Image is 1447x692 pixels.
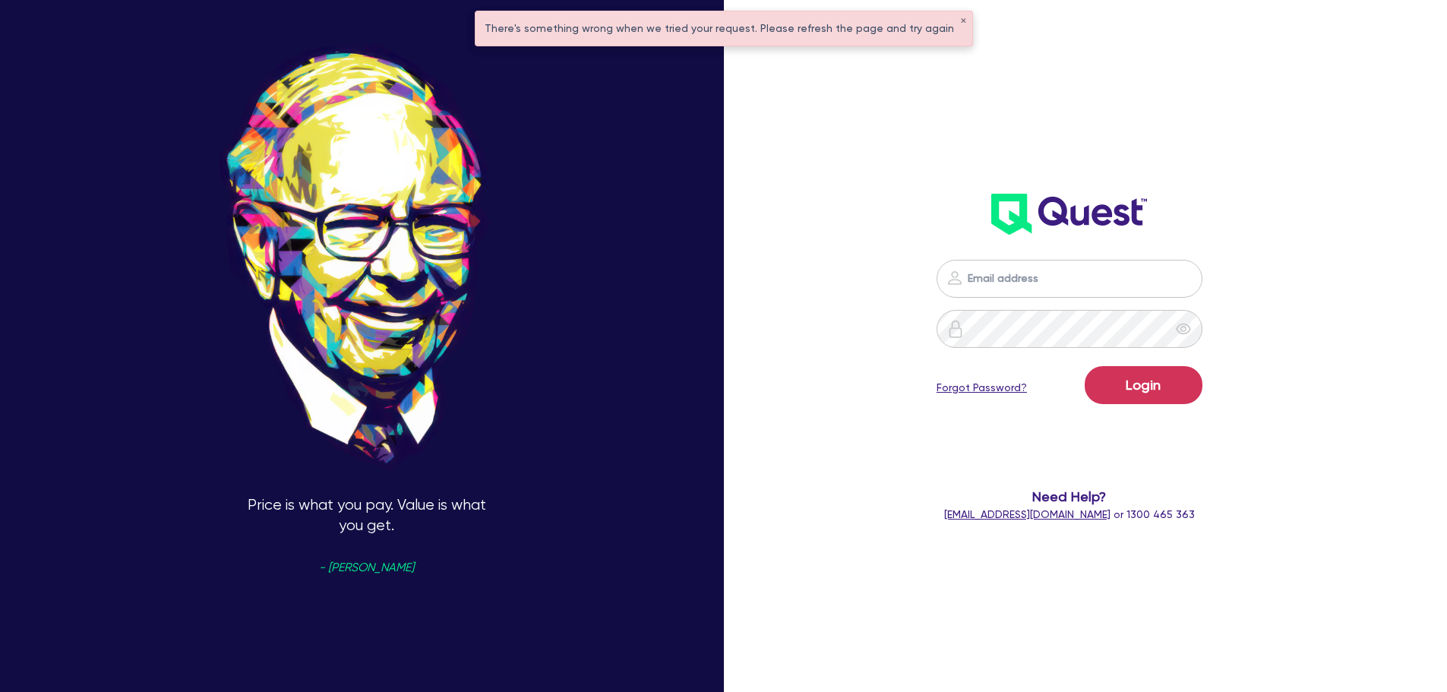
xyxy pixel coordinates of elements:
span: eye [1176,321,1191,337]
img: icon-password [946,320,965,338]
img: icon-password [946,269,964,287]
img: wH2k97JdezQIQAAAABJRU5ErkJggg== [991,194,1147,235]
div: There's something wrong when we tried your request. Please refresh the page and try again [475,11,972,46]
button: Login [1085,366,1202,404]
span: or 1300 465 363 [944,508,1195,520]
span: - [PERSON_NAME] [319,562,414,574]
a: [EMAIL_ADDRESS][DOMAIN_NAME] [944,508,1111,520]
input: Email address [937,260,1202,298]
span: Need Help? [876,486,1264,507]
button: ✕ [960,17,966,25]
a: Forgot Password? [937,380,1027,396]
